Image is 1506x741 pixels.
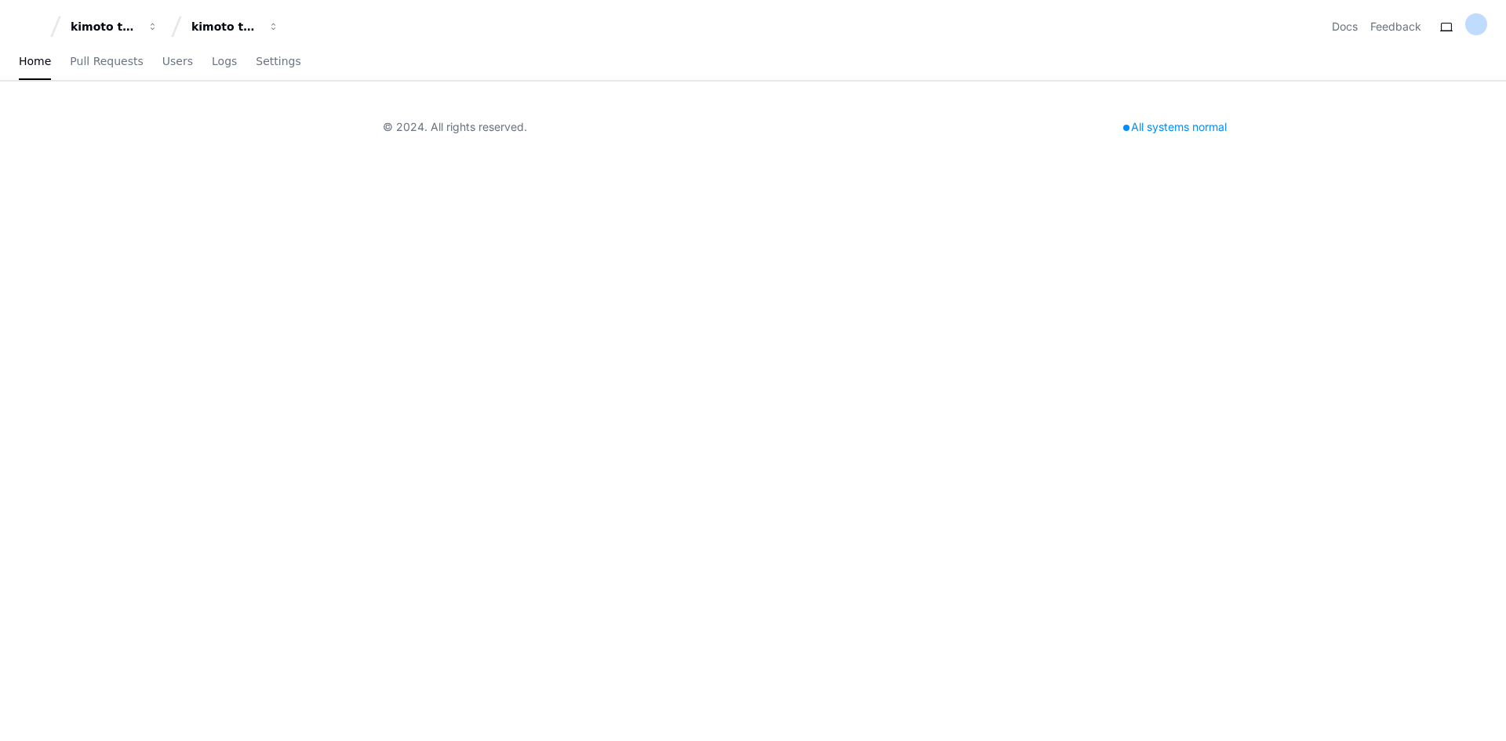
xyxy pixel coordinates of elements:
[212,44,237,80] a: Logs
[256,56,300,66] span: Settings
[1370,19,1421,35] button: Feedback
[185,13,286,41] button: kimoto test
[162,56,193,66] span: Users
[71,19,138,35] div: kimoto test
[256,44,300,80] a: Settings
[70,44,143,80] a: Pull Requests
[64,13,165,41] button: kimoto test
[1114,116,1236,138] div: All systems normal
[1332,19,1358,35] a: Docs
[162,44,193,80] a: Users
[212,56,237,66] span: Logs
[191,19,259,35] div: kimoto test
[383,119,527,135] div: © 2024. All rights reserved.
[19,44,51,80] a: Home
[19,56,51,66] span: Home
[70,56,143,66] span: Pull Requests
